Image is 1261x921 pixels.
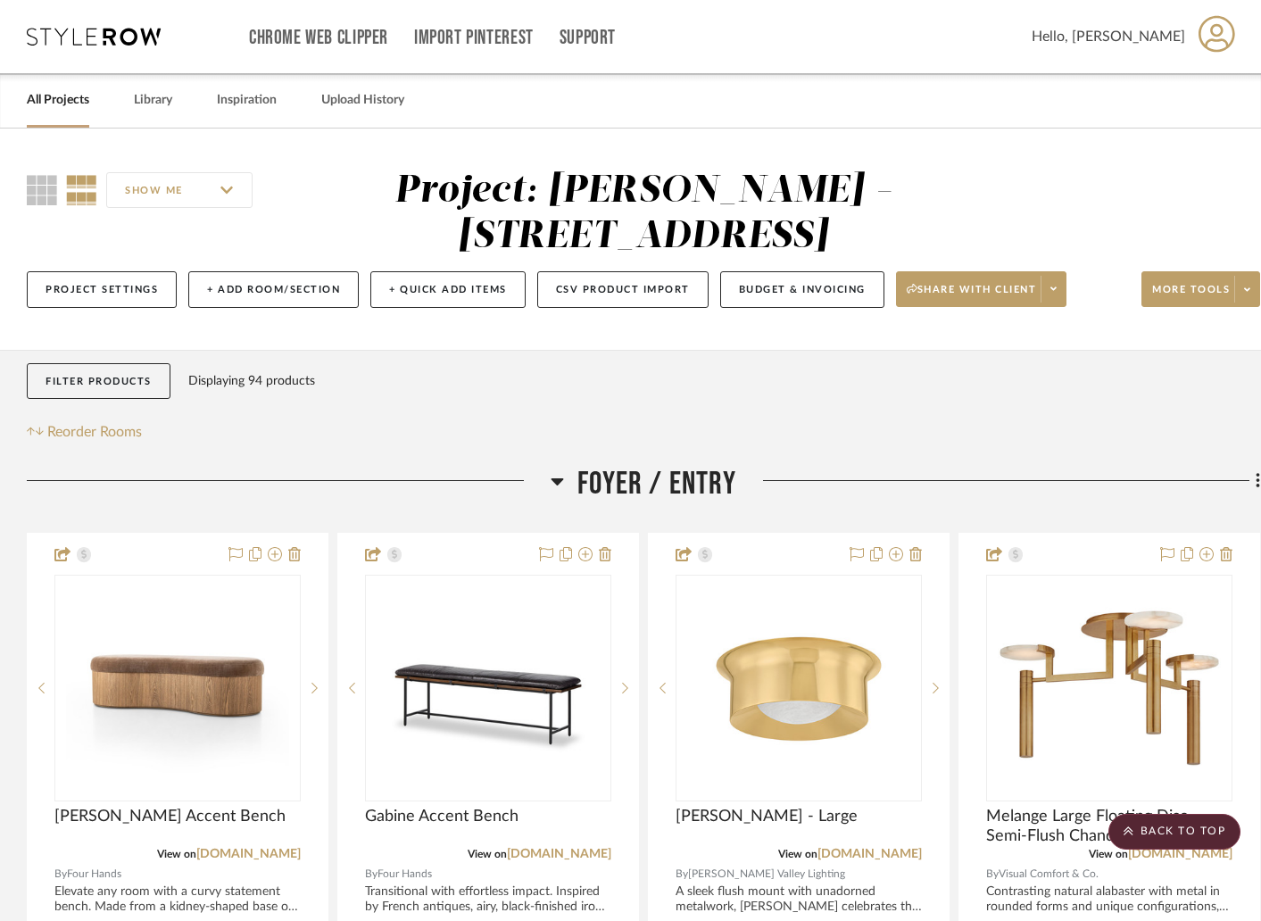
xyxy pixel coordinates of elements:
a: [DOMAIN_NAME] [817,848,922,860]
button: + Quick Add Items [370,271,526,308]
span: Four Hands [67,866,121,883]
button: + Add Room/Section [188,271,359,308]
scroll-to-top-button: BACK TO TOP [1108,814,1240,850]
button: Reorder Rooms [27,421,142,443]
span: Melange Large Floating Disc Semi-Flush Chandelier [986,807,1232,846]
span: View on [1089,849,1128,859]
span: Visual Comfort & Co. [999,866,1099,883]
button: Share with client [896,271,1067,307]
span: By [676,866,688,883]
span: View on [468,849,507,859]
span: Foyer / Entry [577,465,736,503]
span: Hello, [PERSON_NAME] [1032,26,1185,47]
a: All Projects [27,88,89,112]
button: Project Settings [27,271,177,308]
a: [DOMAIN_NAME] [1128,848,1232,860]
button: CSV Product Import [537,271,709,308]
span: [PERSON_NAME] Accent Bench [54,807,286,826]
a: Upload History [321,88,404,112]
a: [DOMAIN_NAME] [507,848,611,860]
a: Inspiration [217,88,277,112]
span: By [365,866,377,883]
span: View on [157,849,196,859]
span: Gabine Accent Bench [365,807,519,826]
div: Displaying 94 products [188,363,315,399]
img: Celeste Accent Bench [66,577,289,800]
button: Filter Products [27,363,170,400]
span: View on [778,849,817,859]
span: Share with client [907,283,1037,310]
span: Reorder Rooms [47,421,142,443]
img: Noxon - Large [687,577,910,800]
a: Library [134,88,172,112]
a: Import Pinterest [414,30,534,46]
span: [PERSON_NAME] - Large [676,807,858,826]
a: Support [560,30,616,46]
img: Melange Large Floating Disc Semi-Flush Chandelier [998,577,1221,800]
span: More tools [1152,283,1230,310]
span: By [986,866,999,883]
div: Project: [PERSON_NAME] - [STREET_ADDRESS] [394,172,892,255]
a: Chrome Web Clipper [249,30,388,46]
button: Budget & Invoicing [720,271,884,308]
span: [PERSON_NAME] Valley Lighting [688,866,845,883]
span: Four Hands [377,866,432,883]
button: More tools [1141,271,1260,307]
span: By [54,866,67,883]
a: [DOMAIN_NAME] [196,848,301,860]
img: Gabine Accent Bench [377,577,600,800]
